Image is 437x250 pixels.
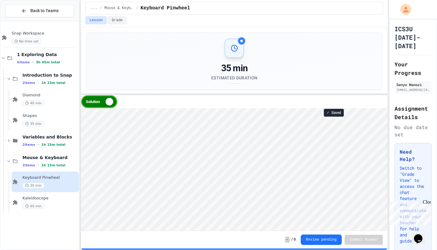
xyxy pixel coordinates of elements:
h2: Assignment Details [395,104,432,121]
span: 40 min [22,100,44,106]
span: 1h 15m total [41,143,65,147]
span: Mouse & Keyboard [104,6,134,11]
h2: Your Progress [395,60,432,77]
span: / [291,237,293,242]
span: Shapes [22,113,78,118]
span: 1h 15m total [41,163,65,167]
div: [EMAIL_ADDRESS][DOMAIN_NAME] [396,88,430,92]
div: No due date set [395,124,432,138]
div: Chat with us now!Close [2,2,42,38]
p: Switch to "Grade View" to access the chat feature and communicate with your teacher for help and ... [400,165,426,244]
span: Introduction to Snap [22,72,78,78]
span: 2 items [22,163,35,167]
button: Grade [108,16,127,24]
span: Snap Workspace [12,31,78,36]
span: • [38,142,39,147]
span: Mouse & Keyboard [22,155,78,160]
span: • [38,80,39,85]
span: • [32,60,33,65]
div: Estimated Duration [211,75,257,81]
button: Submit Answer [345,235,383,245]
span: Kaleidoscope [22,196,78,201]
span: 35 min [22,183,44,188]
button: Review pending [301,235,342,245]
span: ✓ [327,110,330,115]
span: 2 items [22,143,35,147]
span: Back to Teams [30,8,59,14]
span: 0 [294,237,296,242]
h1: ICS3U [DATE]-[DATE] [395,25,432,50]
span: Variables and Blocks [22,134,78,140]
span: 3h 45m total [36,60,60,64]
button: Lesson [86,16,107,24]
button: Back to Teams [5,4,74,17]
span: Diamond [22,93,78,98]
span: 35 min [22,121,44,127]
span: No time set [12,38,41,44]
div: My Account [394,2,413,16]
div: Sanyu Nanozi [396,82,430,87]
span: Saved [331,110,341,115]
div: 35 min [211,63,257,74]
iframe: chat widget [412,226,431,244]
span: - [285,237,290,243]
span: 1h 15m total [41,81,65,85]
iframe: chat widget [387,199,431,225]
span: Keyboard Pinwheel [141,5,190,12]
span: ... [91,6,97,11]
span: / [100,6,102,11]
span: • [38,163,39,168]
span: / [136,6,138,11]
h3: Need Help? [400,148,426,163]
span: Keyboard Pinwheel [22,175,78,180]
span: 6 items [17,60,30,64]
span: Submit Answer [350,237,378,242]
span: 1 Exploring Data [17,52,78,57]
iframe: Snap! Programming Environment [81,108,388,231]
span: 2 items [22,81,35,85]
span: 40 min [22,203,44,209]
